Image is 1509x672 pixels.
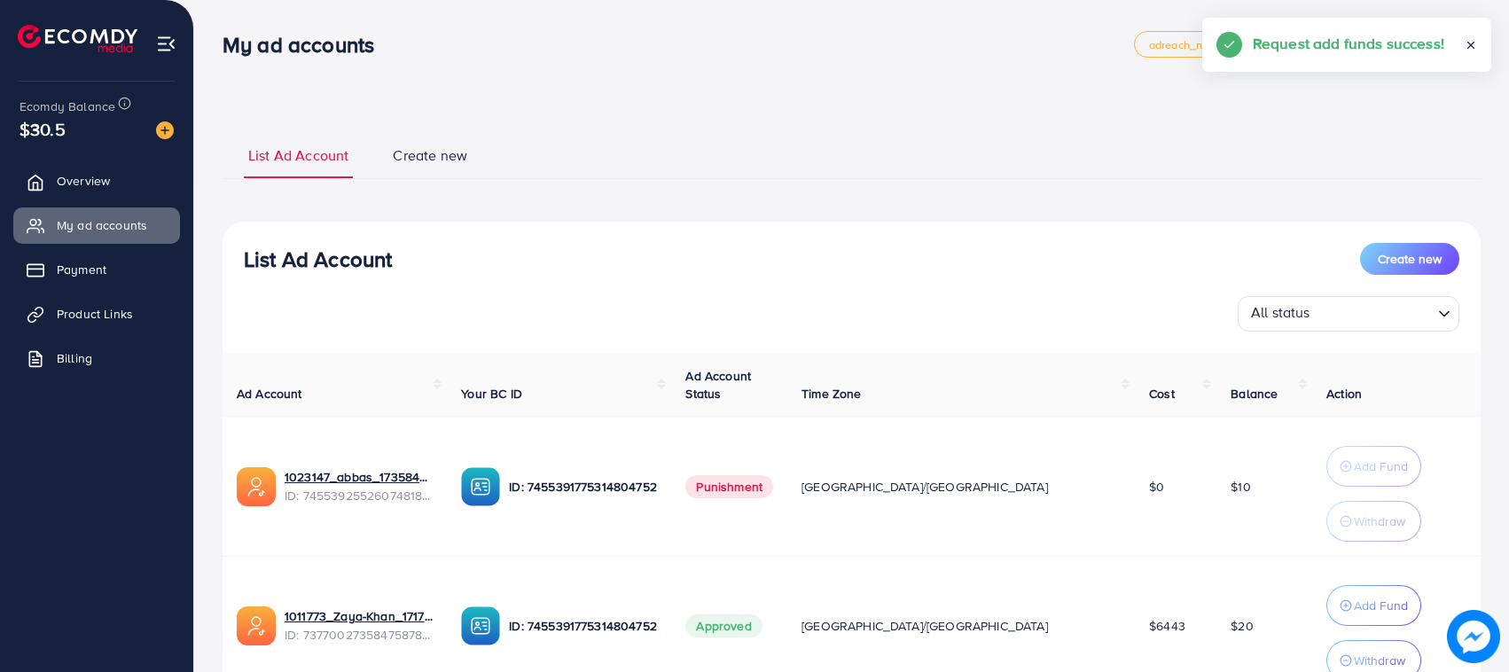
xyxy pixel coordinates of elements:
[509,476,657,497] p: ID: 7455391775314804752
[248,145,348,166] span: List Ad Account
[801,385,861,402] span: Time Zone
[1360,243,1459,275] button: Create new
[20,116,66,142] span: $30.5
[1231,617,1253,635] span: $20
[237,606,276,645] img: ic-ads-acc.e4c84228.svg
[20,98,115,115] span: Ecomdy Balance
[1231,478,1250,496] span: $10
[801,478,1048,496] span: [GEOGRAPHIC_DATA]/[GEOGRAPHIC_DATA]
[1378,250,1442,268] span: Create new
[1149,617,1185,635] span: $6443
[1149,385,1175,402] span: Cost
[57,349,92,367] span: Billing
[1354,595,1408,616] p: Add Fund
[1149,478,1164,496] span: $0
[509,615,657,637] p: ID: 7455391775314804752
[1253,32,1444,55] h5: Request add funds success!
[13,252,180,287] a: Payment
[156,34,176,54] img: menu
[244,246,392,272] h3: List Ad Account
[685,367,751,402] span: Ad Account Status
[13,296,180,332] a: Product Links
[18,25,137,52] img: logo
[57,216,147,234] span: My ad accounts
[285,607,433,644] div: <span class='underline'>1011773_Zaya-Khan_1717592302951</span></br>7377002735847587841
[285,487,433,504] span: ID: 7455392552607481857
[13,207,180,243] a: My ad accounts
[223,32,388,58] h3: My ad accounts
[285,626,433,644] span: ID: 7377002735847587841
[156,121,174,139] img: image
[237,467,276,506] img: ic-ads-acc.e4c84228.svg
[285,468,433,486] a: 1023147_abbas_1735843853887
[461,385,522,402] span: Your BC ID
[1316,300,1431,327] input: Search for option
[1354,650,1405,671] p: Withdraw
[461,606,500,645] img: ic-ba-acc.ded83a64.svg
[57,305,133,323] span: Product Links
[13,163,180,199] a: Overview
[1354,511,1405,532] p: Withdraw
[1354,456,1408,477] p: Add Fund
[1326,501,1421,542] button: Withdraw
[13,340,180,376] a: Billing
[1238,296,1459,332] div: Search for option
[57,172,110,190] span: Overview
[1247,299,1314,327] span: All status
[393,145,467,166] span: Create new
[237,385,302,402] span: Ad Account
[461,467,500,506] img: ic-ba-acc.ded83a64.svg
[1326,585,1421,626] button: Add Fund
[1231,385,1278,402] span: Balance
[801,617,1048,635] span: [GEOGRAPHIC_DATA]/[GEOGRAPHIC_DATA]
[1447,610,1500,663] img: image
[1326,385,1362,402] span: Action
[285,468,433,504] div: <span class='underline'>1023147_abbas_1735843853887</span></br>7455392552607481857
[57,261,106,278] span: Payment
[685,614,762,637] span: Approved
[285,607,433,625] a: 1011773_Zaya-Khan_1717592302951
[1149,39,1268,51] span: adreach_new_package
[1326,446,1421,487] button: Add Fund
[685,475,773,498] span: Punishment
[1134,31,1283,58] a: adreach_new_package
